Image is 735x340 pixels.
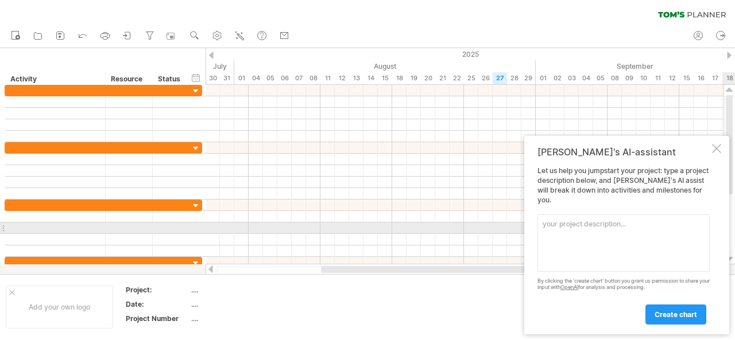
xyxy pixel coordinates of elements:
[651,72,665,84] div: Thursday, 11 September 2025
[191,285,288,295] div: ....
[622,72,636,84] div: Tuesday, 9 September 2025
[392,72,407,84] div: Monday, 18 August 2025
[537,278,710,291] div: By clicking the 'create chart' button you grant us permission to share your input with for analys...
[537,166,710,324] div: Let us help you jumpstart your project: type a project description below, and [PERSON_NAME]'s AI ...
[277,72,292,84] div: Wednesday, 6 August 2025
[126,314,189,323] div: Project Number
[378,72,392,84] div: Friday, 15 August 2025
[335,72,349,84] div: Tuesday, 12 August 2025
[507,72,521,84] div: Thursday, 28 August 2025
[407,72,421,84] div: Tuesday, 19 August 2025
[593,72,608,84] div: Friday, 5 September 2025
[111,73,146,85] div: Resource
[679,72,694,84] div: Monday, 15 September 2025
[306,72,320,84] div: Friday, 8 August 2025
[191,314,288,323] div: ....
[536,72,550,84] div: Monday, 1 September 2025
[665,72,679,84] div: Friday, 12 September 2025
[645,304,706,325] a: create chart
[579,72,593,84] div: Thursday, 4 September 2025
[158,73,183,85] div: Status
[708,72,722,84] div: Wednesday, 17 September 2025
[560,284,578,290] a: OpenAI
[421,72,435,84] div: Wednesday, 20 August 2025
[655,310,697,319] span: create chart
[292,72,306,84] div: Thursday, 7 August 2025
[249,72,263,84] div: Monday, 4 August 2025
[234,60,536,72] div: August 2025
[478,72,493,84] div: Tuesday, 26 August 2025
[493,72,507,84] div: Wednesday, 27 August 2025
[550,72,564,84] div: Tuesday, 2 September 2025
[206,72,220,84] div: Wednesday, 30 July 2025
[126,285,189,295] div: Project:
[320,72,335,84] div: Monday, 11 August 2025
[126,299,189,309] div: Date:
[636,72,651,84] div: Wednesday, 10 September 2025
[6,286,113,329] div: Add your own logo
[435,72,450,84] div: Thursday, 21 August 2025
[263,72,277,84] div: Tuesday, 5 August 2025
[220,72,234,84] div: Thursday, 31 July 2025
[10,73,99,85] div: Activity
[537,146,710,158] div: [PERSON_NAME]'s AI-assistant
[191,299,288,309] div: ....
[564,72,579,84] div: Wednesday, 3 September 2025
[464,72,478,84] div: Monday, 25 August 2025
[521,72,536,84] div: Friday, 29 August 2025
[363,72,378,84] div: Thursday, 14 August 2025
[694,72,708,84] div: Tuesday, 16 September 2025
[234,72,249,84] div: Friday, 1 August 2025
[349,72,363,84] div: Wednesday, 13 August 2025
[608,72,622,84] div: Monday, 8 September 2025
[450,72,464,84] div: Friday, 22 August 2025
